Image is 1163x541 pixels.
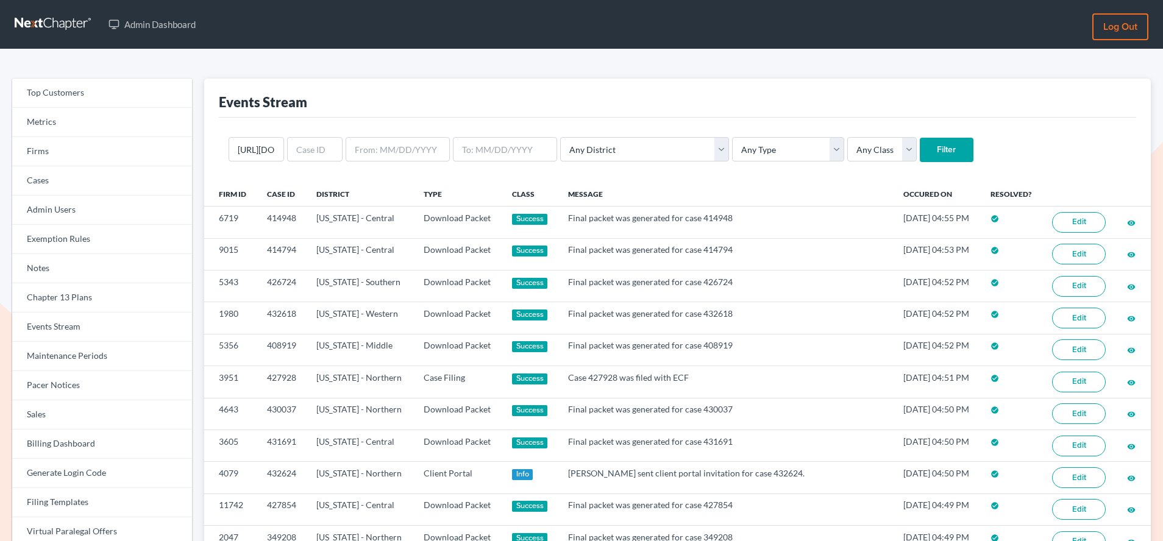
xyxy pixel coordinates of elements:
[414,334,502,366] td: Download Packet
[894,366,981,398] td: [DATE] 04:51 PM
[1052,244,1106,264] a: Edit
[414,366,502,398] td: Case Filing
[1127,472,1136,483] a: visibility
[414,238,502,270] td: Download Packet
[991,374,999,383] i: check_circle
[512,437,547,448] div: Success
[12,283,192,313] a: Chapter 13 Plans
[558,207,894,238] td: Final packet was generated for case 414948
[307,366,414,398] td: [US_STATE] - Northern
[991,470,999,478] i: check_circle
[558,182,894,206] th: Message
[1127,378,1136,387] i: visibility
[1127,442,1136,451] i: visibility
[287,137,343,161] input: Case ID
[12,400,192,430] a: Sales
[558,366,894,398] td: Case 427928 was filed with ECF
[204,366,257,398] td: 3951
[453,137,557,161] input: To: MM/DD/YYYY
[204,430,257,461] td: 3605
[414,430,502,461] td: Download Packet
[558,238,894,270] td: Final packet was generated for case 414794
[414,493,502,525] td: Download Packet
[894,182,981,206] th: Occured On
[558,462,894,493] td: [PERSON_NAME] sent client portal invitation for case 432624.
[991,246,999,255] i: check_circle
[12,137,192,166] a: Firms
[257,302,307,334] td: 432618
[991,342,999,350] i: check_circle
[257,238,307,270] td: 414794
[12,196,192,225] a: Admin Users
[1127,408,1136,419] a: visibility
[894,462,981,493] td: [DATE] 04:50 PM
[894,270,981,302] td: [DATE] 04:52 PM
[204,398,257,430] td: 4643
[414,302,502,334] td: Download Packet
[307,493,414,525] td: [US_STATE] - Central
[558,398,894,430] td: Final packet was generated for case 430037
[102,13,202,35] a: Admin Dashboard
[1127,217,1136,227] a: visibility
[204,270,257,302] td: 5343
[558,334,894,366] td: Final packet was generated for case 408919
[1052,372,1106,392] a: Edit
[307,302,414,334] td: [US_STATE] - Western
[257,207,307,238] td: 414948
[12,488,192,517] a: Filing Templates
[204,207,257,238] td: 6719
[558,270,894,302] td: Final packet was generated for case 426724
[1092,13,1148,40] a: Log out
[12,371,192,400] a: Pacer Notices
[894,493,981,525] td: [DATE] 04:49 PM
[991,214,999,223] i: check_circle
[257,493,307,525] td: 427854
[1127,506,1136,514] i: visibility
[307,207,414,238] td: [US_STATE] - Central
[12,108,192,137] a: Metrics
[414,182,502,206] th: Type
[307,430,414,461] td: [US_STATE] - Central
[204,238,257,270] td: 9015
[512,278,547,289] div: Success
[12,254,192,283] a: Notes
[414,270,502,302] td: Download Packet
[512,405,547,416] div: Success
[12,459,192,488] a: Generate Login Code
[991,438,999,447] i: check_circle
[1127,474,1136,483] i: visibility
[12,225,192,254] a: Exemption Rules
[558,430,894,461] td: Final packet was generated for case 431691
[1052,436,1106,456] a: Edit
[257,398,307,430] td: 430037
[1127,377,1136,387] a: visibility
[1127,504,1136,514] a: visibility
[307,270,414,302] td: [US_STATE] - Southern
[512,501,547,512] div: Success
[920,138,973,162] input: Filter
[1052,339,1106,360] a: Edit
[1127,249,1136,259] a: visibility
[307,398,414,430] td: [US_STATE] - Northern
[307,238,414,270] td: [US_STATE] - Central
[502,182,558,206] th: Class
[512,373,547,384] div: Success
[1052,276,1106,297] a: Edit
[512,214,547,225] div: Success
[894,334,981,366] td: [DATE] 04:52 PM
[414,398,502,430] td: Download Packet
[1052,467,1106,488] a: Edit
[1127,283,1136,291] i: visibility
[991,310,999,319] i: check_circle
[257,366,307,398] td: 427928
[894,238,981,270] td: [DATE] 04:53 PM
[512,469,533,480] div: Info
[558,302,894,334] td: Final packet was generated for case 432618
[12,342,192,371] a: Maintenance Periods
[1127,313,1136,323] a: visibility
[1127,344,1136,355] a: visibility
[991,406,999,414] i: check_circle
[257,430,307,461] td: 431691
[1052,403,1106,424] a: Edit
[1052,499,1106,520] a: Edit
